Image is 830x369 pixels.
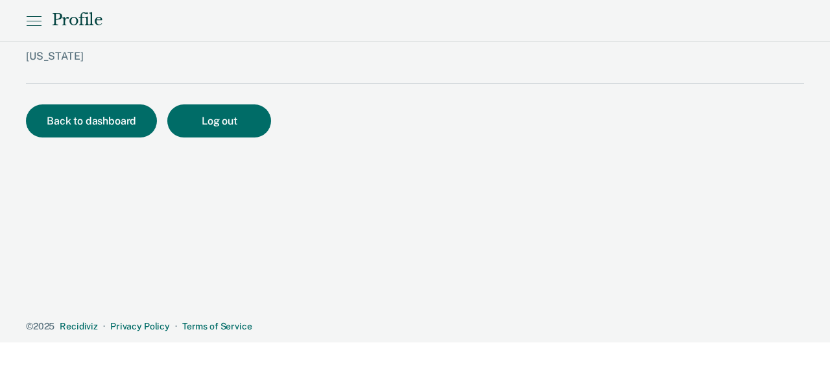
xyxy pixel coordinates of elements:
[26,116,167,126] a: Back to dashboard
[26,321,804,332] div: · ·
[60,321,98,331] a: Recidiviz
[26,50,428,83] div: [US_STATE]
[110,321,170,331] a: Privacy Policy
[26,104,157,137] button: Back to dashboard
[26,321,54,331] span: © 2025
[182,321,252,331] a: Terms of Service
[52,11,102,30] div: Profile
[167,104,271,137] button: Log out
